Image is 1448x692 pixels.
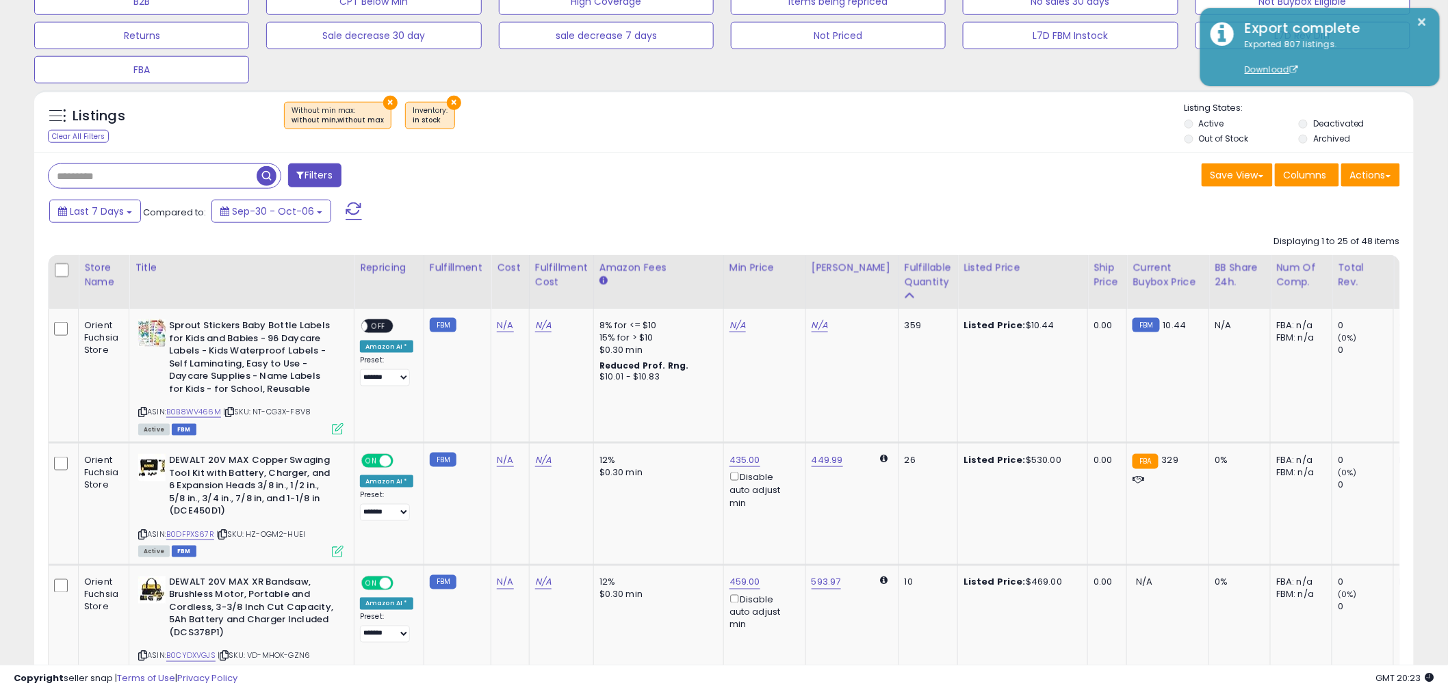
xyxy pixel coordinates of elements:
[1094,454,1116,466] div: 0.00
[138,424,170,436] span: All listings currently available for purchase on Amazon
[1338,467,1357,478] small: (0%)
[48,130,109,143] div: Clear All Filters
[729,453,760,467] a: 435.00
[905,319,947,332] div: 359
[223,406,311,417] span: | SKU: NT-CG3X-F8V8
[143,206,206,219] span: Compared to:
[135,261,348,275] div: Title
[729,576,760,589] a: 459.00
[599,275,608,287] small: Amazon Fees.
[1399,454,1425,466] div: N/A
[84,576,118,614] div: Orient Fuchsia Store
[599,466,713,479] div: $0.30 min
[34,56,249,83] button: FBA
[1275,163,1339,187] button: Columns
[1399,261,1430,304] div: Total Rev. Diff.
[1274,235,1400,248] div: Displaying 1 to 25 of 48 items
[70,204,124,218] span: Last 7 Days
[1284,168,1327,182] span: Columns
[360,598,413,610] div: Amazon AI *
[1276,576,1321,589] div: FBA: n/a
[172,546,196,557] span: FBM
[599,344,713,356] div: $0.30 min
[1338,576,1393,589] div: 0
[391,455,413,467] span: OFF
[363,455,380,467] span: ON
[266,22,481,49] button: Sale decrease 30 day
[367,321,389,332] span: OFF
[497,261,523,275] div: Cost
[1185,102,1414,115] p: Listing States:
[172,424,196,436] span: FBM
[1094,261,1121,289] div: Ship Price
[1162,453,1178,466] span: 329
[430,318,456,332] small: FBM
[1313,118,1365,129] label: Deactivated
[599,261,718,275] div: Amazon Fees
[363,577,380,589] span: ON
[963,22,1178,49] button: L7D FBM Instock
[599,454,713,466] div: 12%
[211,200,331,223] button: Sep-30 - Oct-06
[1338,601,1393,613] div: 0
[812,261,893,275] div: [PERSON_NAME]
[1136,576,1152,589] span: N/A
[881,454,888,463] i: Calculated using Dynamic Max Price.
[905,576,947,589] div: 10
[288,163,341,187] button: Filters
[964,319,1077,332] div: $10.44
[1417,14,1428,31] button: ×
[177,671,237,684] a: Privacy Policy
[1276,332,1321,344] div: FBM: n/a
[1133,318,1159,332] small: FBM
[447,96,461,110] button: ×
[535,261,588,289] div: Fulfillment Cost
[1199,118,1224,129] label: Active
[138,576,166,604] img: 41Dxt-cMsxL._SL40_.jpg
[731,22,946,49] button: Not Priced
[1133,454,1158,469] small: FBA
[812,453,843,467] a: 449.99
[1376,671,1434,684] span: 2025-10-14 20:23 GMT
[413,116,448,125] div: in stock
[1094,319,1116,332] div: 0.00
[729,319,746,332] a: N/A
[1338,261,1388,289] div: Total Rev.
[1338,332,1357,343] small: (0%)
[964,454,1077,466] div: $530.00
[535,453,552,467] a: N/A
[1338,344,1393,356] div: 0
[1276,466,1321,479] div: FBM: n/a
[599,319,713,332] div: 8% for <= $10
[138,319,166,347] img: 61wmOk2dJfL._SL40_.jpg
[497,453,513,467] a: N/A
[1276,454,1321,466] div: FBA: n/a
[169,576,335,643] b: DEWALT 20V MAX XR Bandsaw, Brushless Motor, Portable and Cordless, 3-3/8 Inch Cut Capacity, 5Ah B...
[360,490,413,521] div: Preset:
[1215,454,1260,466] div: 0%
[166,406,221,418] a: B0B8WV466M
[138,454,166,481] img: 41Hl6vvnqgL._SL40_.jpg
[1215,261,1265,289] div: BB Share 24h.
[1399,576,1425,589] div: N/A
[1399,319,1425,332] div: 0.00
[1338,319,1393,332] div: 0
[430,575,456,589] small: FBM
[34,22,249,49] button: Returns
[497,576,513,589] a: N/A
[383,96,398,110] button: ×
[138,319,344,434] div: ASIN:
[360,356,413,386] div: Preset:
[964,319,1026,332] b: Listed Price:
[499,22,714,49] button: sale decrease 7 days
[1313,133,1350,144] label: Archived
[138,454,344,555] div: ASIN:
[1202,163,1273,187] button: Save View
[1276,261,1326,289] div: Num of Comp.
[905,454,947,466] div: 26
[216,529,305,540] span: | SKU: HZ-OGM2-HUEI
[964,453,1026,466] b: Listed Price:
[599,371,713,383] div: $10.01 - $10.83
[1133,261,1203,289] div: Current Buybox Price
[84,454,118,492] div: Orient Fuchsia Store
